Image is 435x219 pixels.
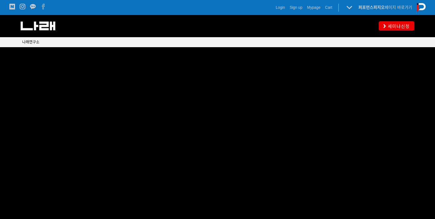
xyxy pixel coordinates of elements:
[22,40,39,44] span: 나래연구소
[22,39,39,45] a: 나래연구소
[325,4,332,11] a: Cart
[358,5,385,10] strong: 퍼포먼스피지오
[276,4,285,11] a: Login
[379,21,414,30] a: 세미나신청
[358,5,412,10] a: 퍼포먼스피지오페이지 바로가기
[386,23,410,29] span: 세미나신청
[290,4,302,11] a: Sign up
[307,4,321,11] a: Mypage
